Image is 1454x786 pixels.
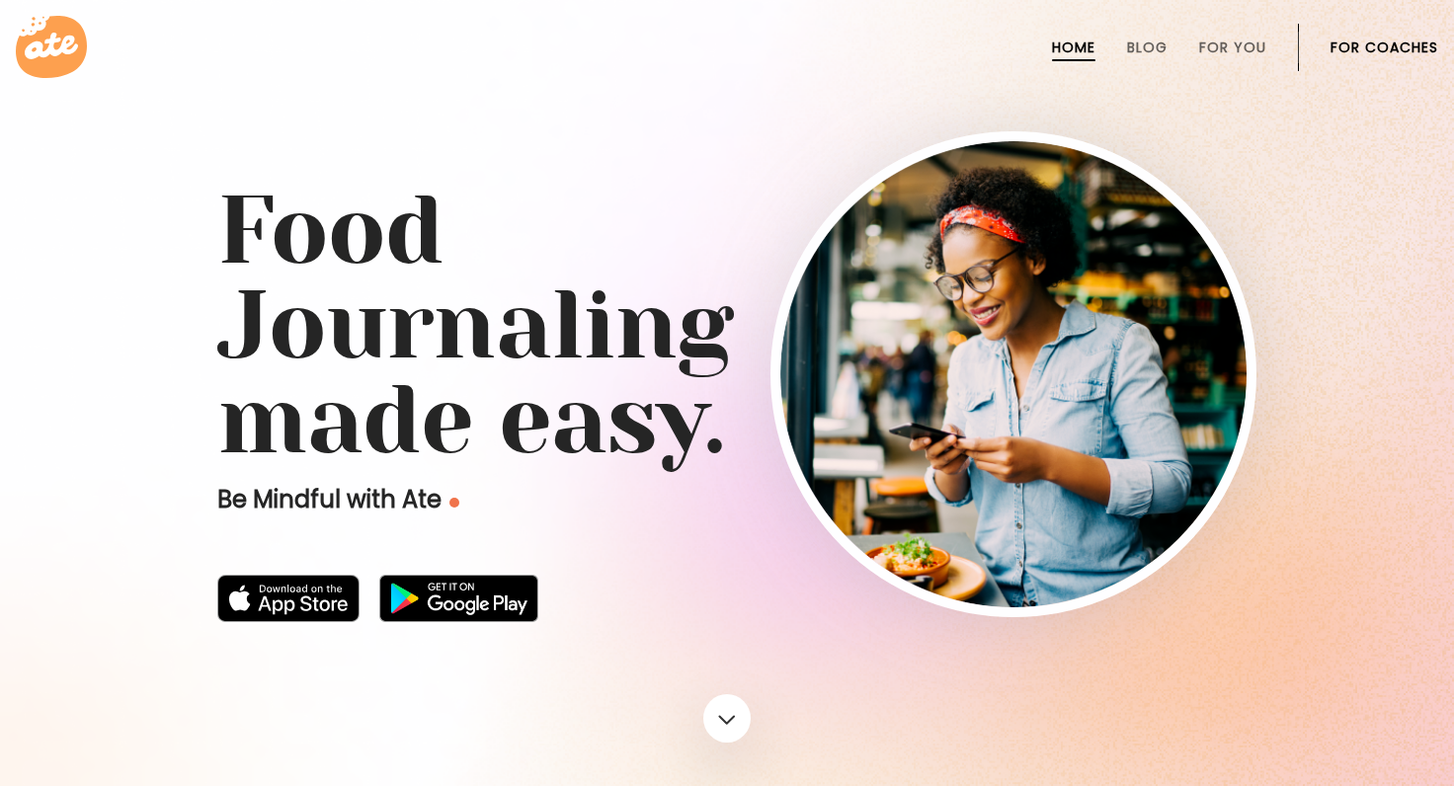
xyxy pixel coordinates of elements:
[1331,39,1438,55] a: For Coaches
[1127,39,1168,55] a: Blog
[1199,39,1266,55] a: For You
[217,484,770,515] p: Be Mindful with Ate
[780,141,1247,607] img: home-hero-img-rounded.png
[379,575,538,622] img: badge-download-google.png
[217,184,1237,468] h1: Food Journaling made easy.
[217,575,360,622] img: badge-download-apple.svg
[1052,39,1095,55] a: Home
